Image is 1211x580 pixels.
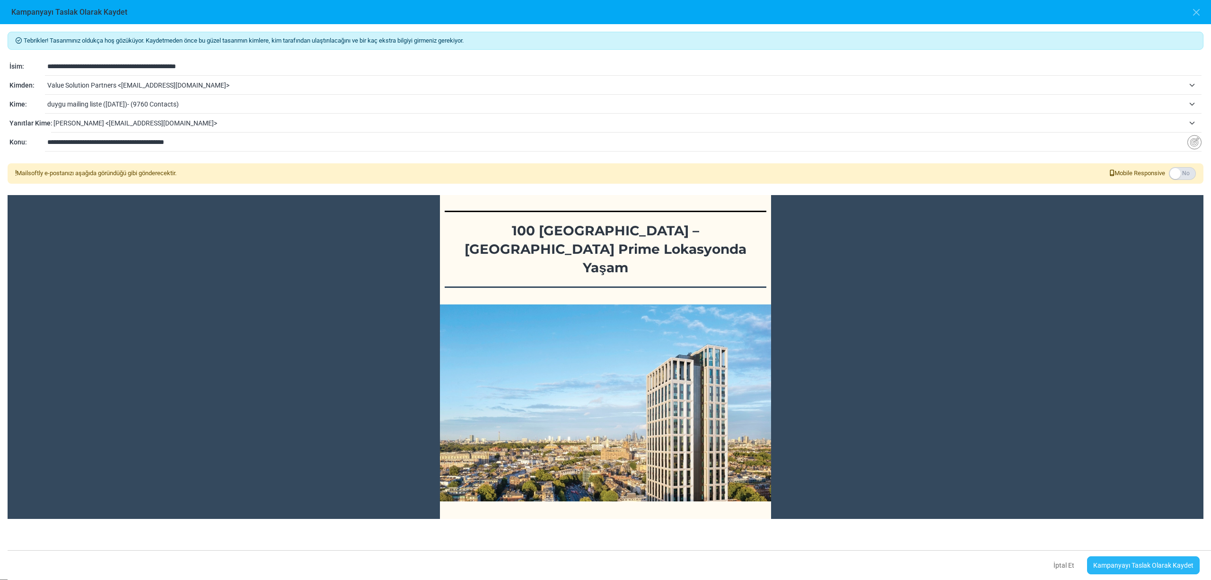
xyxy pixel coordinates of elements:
[8,32,1203,50] div: Tebrikler! Tasarımınız oldukça hoş gözüküyor. Kaydetmeden önce bu güzel tasarımın kimlere, kim ta...
[47,77,1202,94] span: Value Solution Partners <info@vspartners.com.tr>
[47,96,1202,113] span: duygu mailing liste (8/4/2025)- (9760 Contacts)
[445,286,766,288] table: divider
[1187,135,1202,150] img: Insert Variable
[445,211,766,212] table: divider
[11,8,127,17] h6: Kampanyayı Taslak Olarak Kaydet
[1110,169,1165,178] span: Mobile Responsive
[9,118,51,128] div: Yanıtlar Kime:
[47,80,1185,91] span: Value Solution Partners <info@vspartners.com.tr>
[53,115,1202,132] span: tuğçe özdoğan <tugce.ozdogan@vspartners.com.tr>
[9,137,45,147] div: Konu:
[1045,555,1082,575] button: İptal Et
[454,515,757,564] p: iş birliğiyle, [GEOGRAPHIC_DATA] prime lokasyonlarında yer alan devam ediyoruz.
[47,98,1185,110] span: duygu mailing liste (8/4/2025)- (9760 Contacts)
[9,62,45,71] div: İsim:
[1087,556,1200,574] a: Kampanyayı Taslak Olarak Kaydet
[454,518,679,528] strong: Value Solution Partners (VSP) ve JLL Residential UK
[9,99,45,109] div: Kime:
[9,80,45,90] div: Kimden:
[53,117,1185,129] span: tuğçe özdoğan <tugce.ozdogan@vspartners.com.tr>
[465,223,746,276] strong: 100 [GEOGRAPHIC_DATA] – [GEOGRAPHIC_DATA] Prime Lokasyonda Yaşam
[15,169,176,178] div: Mailsoftly e-postanızı aşağıda göründüğü gibi gönderecektir.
